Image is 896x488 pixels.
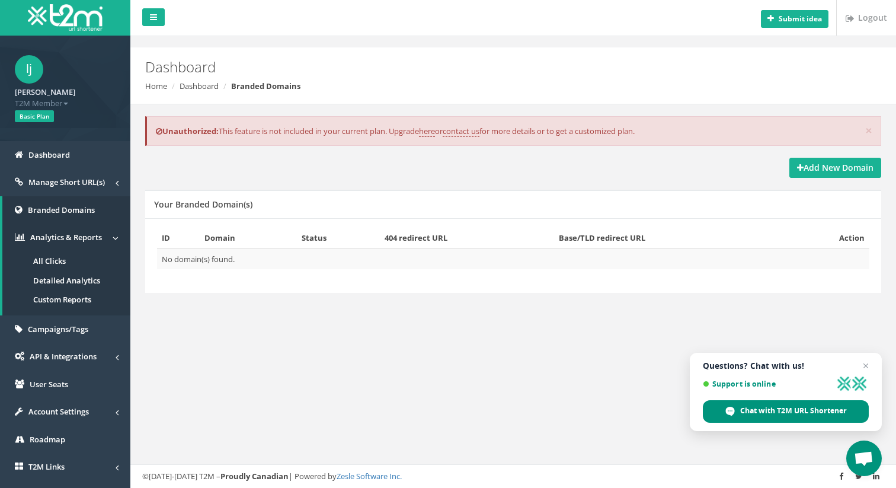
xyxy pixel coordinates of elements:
span: Analytics & Reports [30,232,102,243]
b: Submit idea [779,14,822,24]
span: User Seats [30,379,68,390]
span: lj [15,55,43,84]
div: This feature is not included in your current plan. Upgrade or for more details or to get a custom... [145,116,881,146]
th: Base/TLD redirect URL [554,228,785,248]
span: Branded Domains [28,205,95,215]
h2: Dashboard [145,59,756,75]
th: Domain [200,228,297,248]
span: Dashboard [28,149,70,160]
span: Close chat [859,359,873,373]
a: Custom Reports [2,290,130,310]
img: T2M [28,4,103,31]
a: [PERSON_NAME] T2M Member [15,84,116,109]
span: All Clicks [33,256,66,266]
a: Home [145,81,167,91]
a: Add New Domain [789,158,881,178]
div: Chat with T2M URL Shortener [703,400,869,423]
button: × [865,125,872,137]
th: Action [785,228,869,248]
span: T2M Member [15,98,116,109]
b: Unauthorized: [156,126,219,136]
th: Status [297,228,380,248]
span: Detailed Analytics [33,275,100,286]
strong: [PERSON_NAME] [15,87,75,97]
strong: Proudly Canadian [220,471,289,481]
span: Questions? Chat with us! [703,361,869,371]
span: Account Settings [28,406,89,417]
span: Chat with T2M URL Shortener [740,406,847,416]
th: ID [157,228,200,248]
span: Campaigns/Tags [28,324,88,334]
strong: Add New Domain [797,162,873,173]
th: 404 redirect URL [380,228,554,248]
strong: Branded Domains [231,81,300,91]
span: T2M Links [28,461,65,472]
h5: Your Branded Domain(s) [154,200,252,209]
a: Detailed Analytics [2,271,130,291]
div: Open chat [846,441,882,476]
a: Dashboard [180,81,219,91]
span: API & Integrations [30,351,97,362]
span: Basic Plan [15,110,54,122]
a: contact us [443,126,479,137]
span: Roadmap [30,434,65,445]
a: here [419,126,435,137]
button: Submit idea [761,10,828,28]
span: Manage Short URL(s) [28,177,105,187]
span: Support is online [703,379,832,388]
div: ©[DATE]-[DATE] T2M – | Powered by [142,471,884,482]
a: Zesle Software Inc. [337,471,402,481]
a: All Clicks [2,251,130,271]
td: No domain(s) found. [157,248,869,269]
